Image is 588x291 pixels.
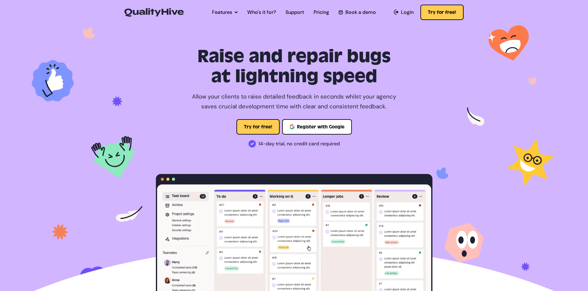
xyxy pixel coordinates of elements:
img: Book a QualityHive Demo [339,10,343,14]
h1: Raise and repair bugs at lightning speed [156,47,432,87]
button: Try for free! [236,119,280,135]
a: Book a demo [339,9,376,16]
p: Allow your clients to raise detailed feedback in seconds whilst your agency saves crucial develop... [188,92,401,112]
a: Pricing [314,9,329,16]
span: 14-day trial, no credit card required [258,139,340,149]
a: Who's it for? [247,9,276,16]
a: Support [286,9,304,16]
a: Features [212,9,238,16]
img: 14-day trial, no credit card required [248,140,256,148]
span: Login [401,9,414,16]
button: Try for free! [420,5,464,20]
img: QualityHive - Bug Tracking Tool [124,8,184,17]
a: Login [394,9,414,16]
button: Register with Google [282,119,352,135]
